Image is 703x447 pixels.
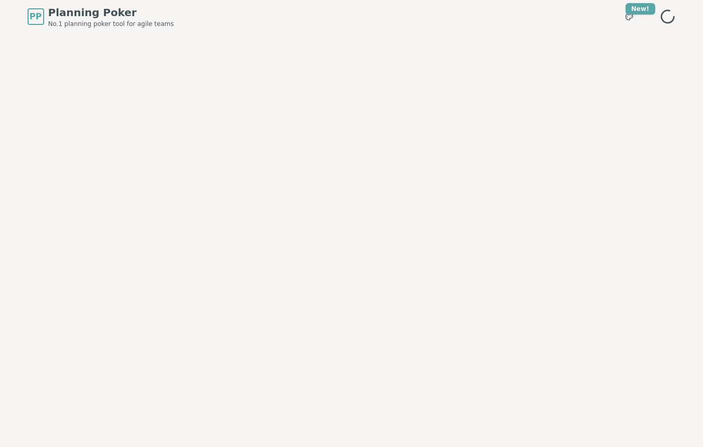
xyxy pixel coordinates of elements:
span: No.1 planning poker tool for agile teams [48,20,174,28]
div: New! [626,3,655,15]
span: Planning Poker [48,5,174,20]
span: PP [30,10,42,23]
a: PPPlanning PokerNo.1 planning poker tool for agile teams [28,5,174,28]
button: New! [620,7,639,26]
